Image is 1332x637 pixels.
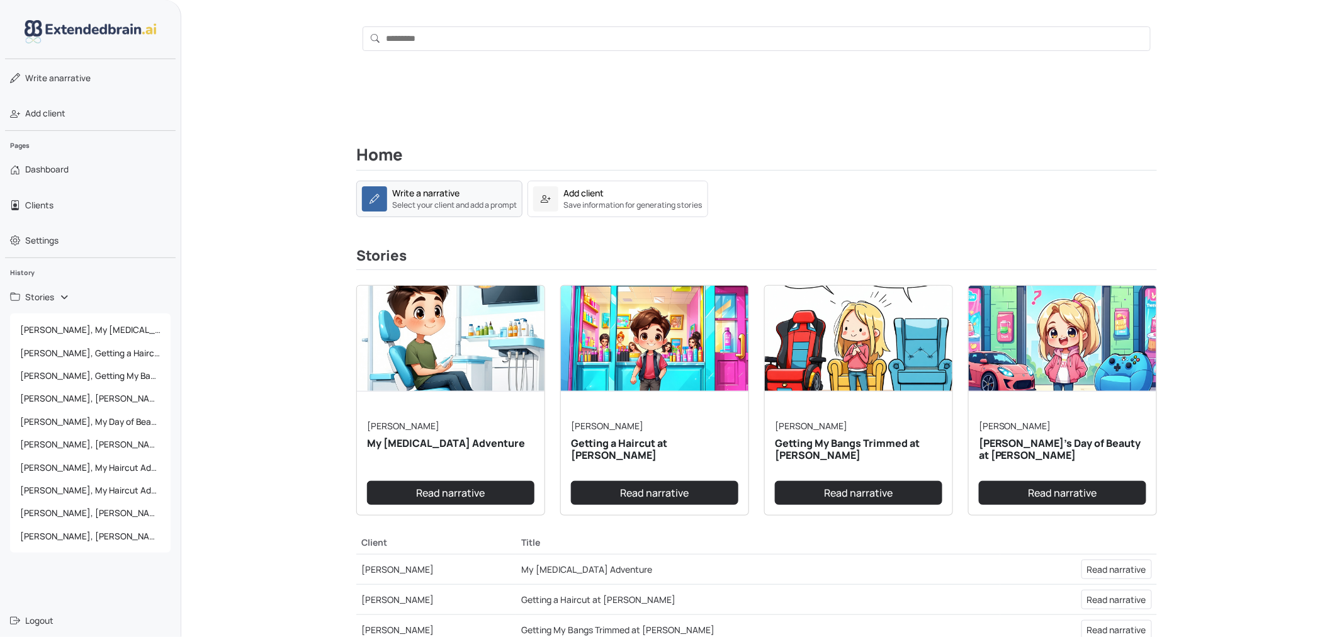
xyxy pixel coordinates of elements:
a: [PERSON_NAME] [775,420,847,432]
span: Dashboard [25,163,69,176]
a: Write a narrativeSelect your client and add a prompt [356,191,522,203]
span: Write a [25,72,54,84]
a: Read narrative [367,481,534,505]
a: Getting a Haircut at [PERSON_NAME] [521,594,675,606]
h3: Stories [356,247,1157,270]
span: Clients [25,199,54,211]
span: [PERSON_NAME], My Day of Beauty at [PERSON_NAME] [15,410,166,433]
img: narrative [561,286,748,392]
a: [PERSON_NAME], My [MEDICAL_DATA] Adventure [10,318,171,341]
a: Add clientSave information for generating stories [528,191,708,203]
a: [PERSON_NAME] [367,420,439,432]
div: Write a narrative [392,186,460,200]
a: [PERSON_NAME], [PERSON_NAME]’s Day of Beauty at [PERSON_NAME] [10,387,171,410]
span: [PERSON_NAME], [PERSON_NAME]'s Haircut Adventure at [PERSON_NAME] [15,502,166,524]
a: Read narrative [979,481,1146,505]
small: Save information for generating stories [563,200,703,211]
a: [PERSON_NAME] [361,563,434,575]
span: [PERSON_NAME], My Haircut Adventure at [PERSON_NAME] [15,456,166,479]
a: Read narrative [1081,560,1152,579]
span: [PERSON_NAME], [PERSON_NAME]'s Day of Beauty at [PERSON_NAME] [15,433,166,456]
a: Read narrative [1081,590,1152,609]
span: [PERSON_NAME], Getting My Bangs Trimmed at [PERSON_NAME] [15,364,166,387]
h5: [PERSON_NAME]’s Day of Beauty at [PERSON_NAME] [979,437,1146,461]
small: Select your client and add a prompt [392,200,517,211]
h5: My [MEDICAL_DATA] Adventure [367,437,534,449]
a: Read narrative [775,481,942,505]
a: Read narrative [571,481,738,505]
img: logo [25,20,157,43]
span: narrative [25,72,91,84]
a: [PERSON_NAME], My Day of Beauty at [PERSON_NAME] [10,410,171,433]
span: Add client [25,107,65,120]
span: [PERSON_NAME], Getting a Haircut at [PERSON_NAME] [15,342,166,364]
h2: Home [356,145,1157,171]
div: Add client [563,186,604,200]
a: [PERSON_NAME] [571,420,643,432]
a: My [MEDICAL_DATA] Adventure [521,563,652,575]
a: [PERSON_NAME], My Haircut Adventure at [PERSON_NAME] [10,479,171,502]
a: Write a narrativeSelect your client and add a prompt [356,181,522,217]
a: [PERSON_NAME] [979,420,1051,432]
a: [PERSON_NAME], Getting a Haircut at [PERSON_NAME] [10,342,171,364]
img: narrative [969,286,1156,392]
h5: Getting a Haircut at [PERSON_NAME] [571,437,738,461]
a: Add clientSave information for generating stories [528,181,708,217]
span: [PERSON_NAME], [PERSON_NAME]'s Potty Training Adventure [15,525,166,548]
h5: Getting My Bangs Trimmed at [PERSON_NAME] [775,437,942,461]
a: [PERSON_NAME], Getting My Bangs Trimmed at [PERSON_NAME] [10,364,171,387]
span: Logout [25,614,54,627]
a: Getting My Bangs Trimmed at [PERSON_NAME] [521,624,714,636]
a: [PERSON_NAME], [PERSON_NAME]'s Potty Training Adventure [10,525,171,548]
th: Client [356,531,516,555]
a: [PERSON_NAME], [PERSON_NAME]'s Haircut Adventure at [PERSON_NAME] [10,502,171,524]
a: [PERSON_NAME], [PERSON_NAME]'s Day of Beauty at [PERSON_NAME] [10,433,171,456]
span: Settings [25,234,59,247]
a: [PERSON_NAME] [361,594,434,606]
a: [PERSON_NAME], My Haircut Adventure at [PERSON_NAME] [10,456,171,479]
img: narrative [765,286,952,392]
th: Title [516,531,1000,555]
span: [PERSON_NAME], My [MEDICAL_DATA] Adventure [15,318,166,341]
span: [PERSON_NAME], [PERSON_NAME]’s Day of Beauty at [PERSON_NAME] [15,387,166,410]
img: narrative [357,286,545,392]
span: Stories [25,291,54,303]
span: [PERSON_NAME], My Haircut Adventure at [PERSON_NAME] [15,479,166,502]
a: [PERSON_NAME] [361,624,434,636]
